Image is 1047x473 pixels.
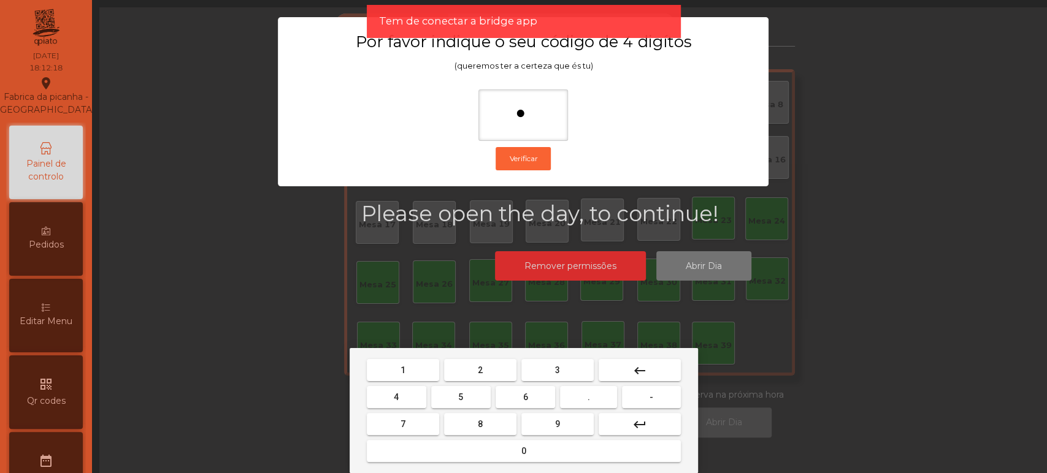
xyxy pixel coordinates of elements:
span: 6 [523,392,528,402]
span: 7 [401,419,405,429]
span: 8 [478,419,483,429]
span: 4 [394,392,399,402]
span: (queremos ter a certeza que és tu) [454,61,593,70]
span: 0 [521,446,526,456]
mat-icon: keyboard_return [632,417,647,432]
span: . [588,392,590,402]
mat-icon: keyboard_backspace [632,363,647,378]
span: 9 [555,419,560,429]
span: 2 [478,365,483,375]
span: 3 [555,365,560,375]
h3: Por favor indique o seu código de 4 digítos [302,32,745,51]
button: Verificar [496,147,551,170]
span: - [650,392,653,402]
span: 5 [458,392,463,402]
span: 1 [401,365,405,375]
span: Tem de conectar a bridge app [378,13,537,29]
